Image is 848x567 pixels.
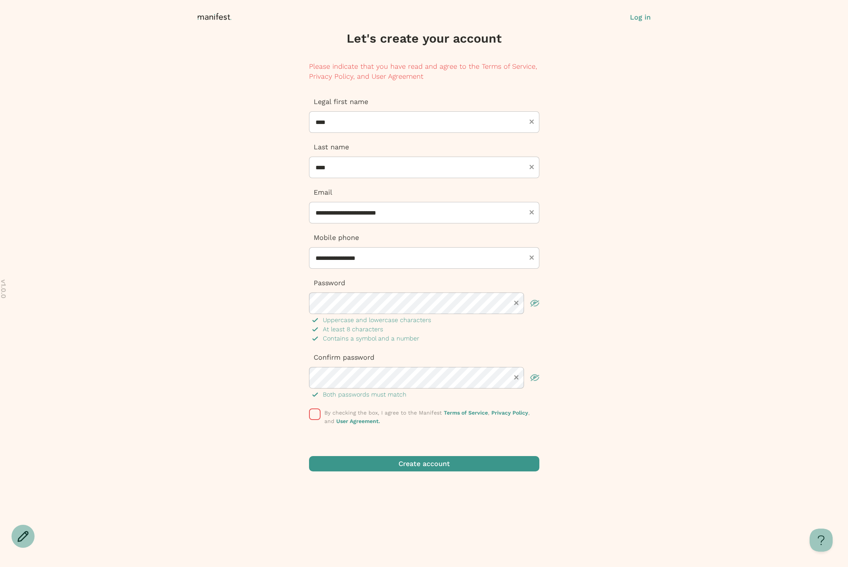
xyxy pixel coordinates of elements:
h3: Let's create your account [309,31,539,46]
a: Terms of Service [444,410,488,416]
span: By checking the box, I agree to the Manifest , , and [324,410,530,424]
p: Last name [309,142,539,152]
p: Confirm password [309,352,539,362]
p: Password [309,278,539,288]
button: Log in [630,12,651,22]
p: Please indicate that you have read and agree to the Terms of Service, Privacy Policy, and User Ag... [309,61,539,81]
p: Contains a symbol and a number [323,334,419,343]
p: Uppercase and lowercase characters [323,316,431,325]
p: Mobile phone [309,233,539,243]
p: Email [309,187,539,197]
p: Legal first name [309,97,539,107]
p: At least 8 characters [323,325,383,334]
iframe: Toggle Customer Support [810,529,833,552]
a: Privacy Policy [491,410,528,416]
button: Create account [309,456,539,471]
a: User Agreement. [336,418,380,424]
p: Both passwords must match [323,390,407,399]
